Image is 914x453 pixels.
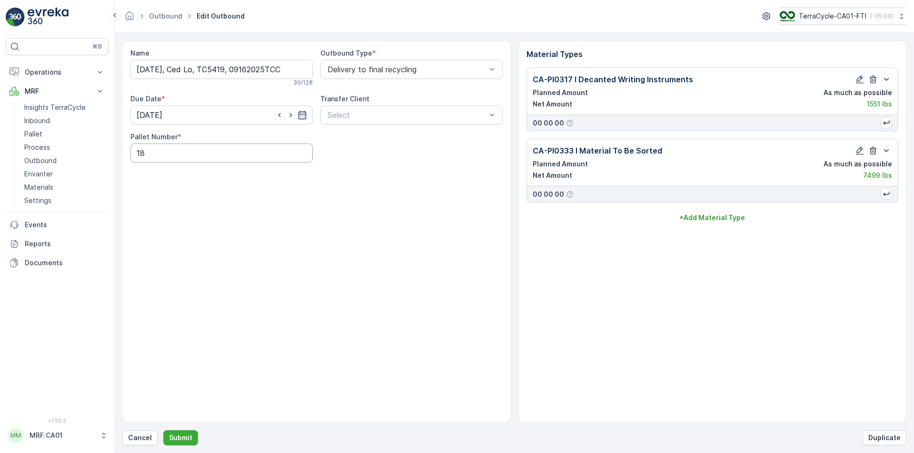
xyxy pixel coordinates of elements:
p: ( -05:00 ) [870,12,893,20]
p: Outbound [24,156,57,165]
label: Outbound Type [320,49,372,57]
a: Pallet [20,127,109,141]
a: Materials [20,181,109,194]
a: Insights TerraCycle [20,101,109,114]
img: logo_light-DOdMpM7g.png [28,8,69,27]
p: 7499 lbs [863,171,892,180]
img: TC_BVHiTW6.png [780,11,795,21]
span: Edit Outbound [195,11,247,21]
p: Submit [169,433,192,443]
p: + Add Material Type [679,213,745,222]
a: Reports [6,234,109,253]
p: 1551 lbs [867,99,892,109]
p: MRF [25,87,89,96]
label: Pallet Number [130,133,178,141]
button: Submit [163,430,198,445]
div: Help Tooltip Icon [566,191,574,198]
p: CA-PI0333 I Material To Be Sorted [533,145,662,156]
p: Net Amount [533,99,572,109]
p: As much as possible [824,88,892,97]
a: Outbound [20,154,109,167]
p: Inbound [24,116,50,125]
span: v 1.50.2 [6,418,109,424]
p: Select [328,109,486,121]
p: Reports [25,239,105,249]
p: Events [25,220,105,230]
p: Material Types [527,48,899,60]
button: Duplicate [863,430,906,445]
a: Settings [20,194,109,207]
p: Materials [24,183,53,192]
p: Planned Amount [533,88,588,97]
a: Documents [6,253,109,272]
a: Inbound [20,114,109,127]
label: Name [130,49,149,57]
label: Transfer Client [320,95,369,103]
div: MM [8,428,23,443]
p: 39 / 128 [293,79,313,87]
a: Envanter [20,167,109,181]
a: Homepage [124,14,135,22]
p: Duplicate [868,433,901,443]
p: Cancel [128,433,152,443]
p: Documents [25,258,105,268]
p: As much as possible [824,159,892,169]
a: Events [6,215,109,234]
button: MRF [6,82,109,101]
button: MMMRF.CA01 [6,425,109,445]
input: dd/mm/yyyy [130,106,313,125]
button: Operations [6,63,109,82]
p: 00 00 00 [533,190,564,199]
p: Pallet [24,129,42,139]
p: TerraCycle-CA01-FTI [799,11,866,21]
p: Net Amount [533,171,572,180]
label: Due Date [130,95,161,103]
div: Help Tooltip Icon [566,119,574,127]
p: Insights TerraCycle [24,103,86,112]
a: Process [20,141,109,154]
p: Envanter [24,169,53,179]
button: Cancel [122,430,158,445]
p: Settings [24,196,51,205]
button: TerraCycle-CA01-FTI(-05:00) [780,8,906,25]
p: 00 00 00 [533,118,564,128]
img: logo [6,8,25,27]
p: Planned Amount [533,159,588,169]
button: +Add Material Type [527,210,899,225]
p: ⌘B [92,43,102,50]
p: Operations [25,67,89,77]
a: Outbound [149,12,182,20]
p: Process [24,143,50,152]
p: MRF.CA01 [30,431,95,440]
p: CA-PI0317 I Decanted Writing Instruments [533,74,693,85]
